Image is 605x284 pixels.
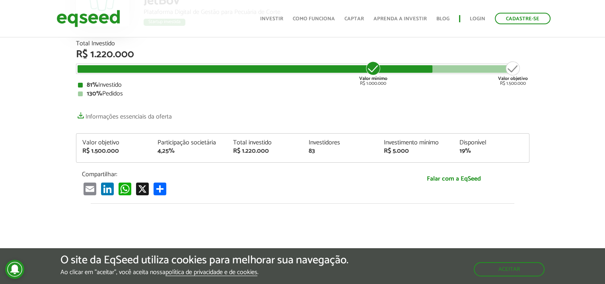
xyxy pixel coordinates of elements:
div: R$ 1.000.000 [358,60,388,86]
a: política de privacidade e de cookies [165,269,257,276]
div: R$ 1.220.000 [76,49,529,60]
div: 19% [459,148,523,154]
div: Investido [78,82,527,88]
div: R$ 1.220.000 [233,148,297,154]
h5: O site da EqSeed utiliza cookies para melhorar sua navegação. [60,254,348,266]
strong: 81% [87,80,98,90]
a: Captar [344,16,364,21]
div: Total investido [233,140,297,146]
div: R$ 5.000 [384,148,447,154]
strong: 130% [87,88,102,99]
div: 83 [308,148,372,154]
div: Valor objetivo [82,140,146,146]
a: Login [470,16,485,21]
a: Blog [436,16,449,21]
div: R$ 1.500.000 [498,60,528,86]
a: Compartilhar [152,182,168,195]
div: Pedidos [78,91,527,97]
a: Cadastre-se [495,13,551,24]
div: 4,25% [158,148,221,154]
a: WhatsApp [117,182,133,195]
div: Investimento mínimo [384,140,447,146]
a: Aprenda a investir [374,16,427,21]
div: Disponível [459,140,523,146]
img: EqSeed [56,8,120,29]
a: LinkedIn [99,182,115,195]
a: Falar com a EqSeed [384,171,523,187]
div: Total Investido [76,41,529,47]
a: X [134,182,150,195]
button: Aceitar [474,262,545,276]
a: Investir [260,16,283,21]
div: R$ 1.500.000 [82,148,146,154]
strong: Valor mínimo [359,75,387,82]
div: Investidores [308,140,372,146]
a: Informações essenciais da oferta [76,109,172,120]
a: Email [82,182,98,195]
div: Participação societária [158,140,221,146]
strong: Valor objetivo [498,75,528,82]
p: Ao clicar em "aceitar", você aceita nossa . [60,268,348,276]
a: Como funciona [293,16,335,21]
p: Compartilhar: [82,171,372,178]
